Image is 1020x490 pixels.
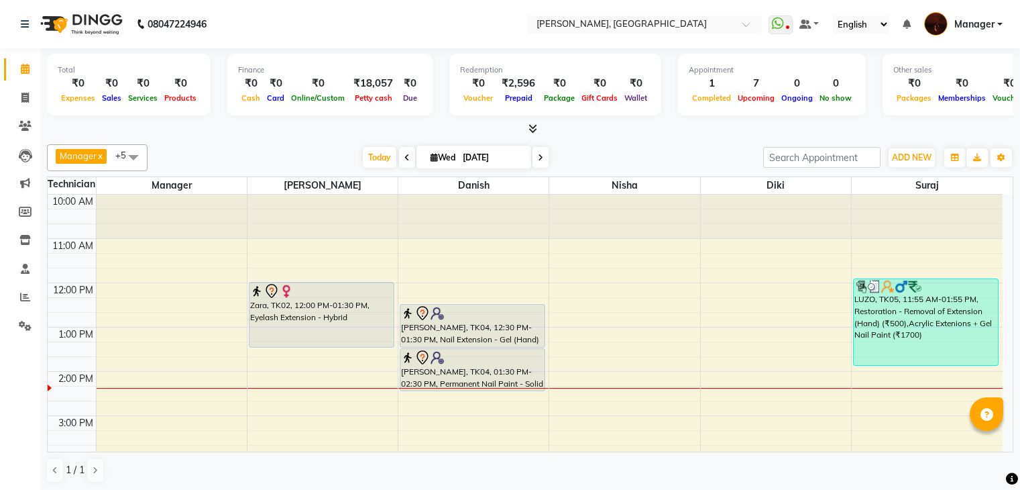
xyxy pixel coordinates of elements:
[763,147,881,168] input: Search Appointment
[148,5,207,43] b: 08047224946
[578,93,621,103] span: Gift Cards
[288,93,348,103] span: Online/Custom
[621,93,650,103] span: Wallet
[400,349,545,391] div: [PERSON_NAME], TK04, 01:30 PM-02:30 PM, Permanent Nail Paint - Solid Color (Hand)
[734,93,778,103] span: Upcoming
[460,76,496,91] div: ₹0
[459,148,526,168] input: 2025-09-03
[58,64,200,76] div: Total
[50,283,96,297] div: 12:00 PM
[621,76,650,91] div: ₹0
[348,76,398,91] div: ₹18,057
[460,93,496,103] span: Voucher
[58,93,99,103] span: Expenses
[889,148,935,167] button: ADD NEW
[125,76,161,91] div: ₹0
[502,93,536,103] span: Prepaid
[50,239,96,253] div: 11:00 AM
[99,93,125,103] span: Sales
[935,93,989,103] span: Memberships
[115,150,136,160] span: +5
[816,93,855,103] span: No show
[893,76,935,91] div: ₹0
[288,76,348,91] div: ₹0
[954,17,995,32] span: Manager
[460,64,650,76] div: Redemption
[238,76,264,91] div: ₹0
[398,76,422,91] div: ₹0
[935,76,989,91] div: ₹0
[161,93,200,103] span: Products
[701,177,851,194] span: Diki
[816,76,855,91] div: 0
[56,328,96,342] div: 1:00 PM
[34,5,126,43] img: logo
[689,76,734,91] div: 1
[161,76,200,91] div: ₹0
[893,93,935,103] span: Packages
[398,177,549,194] span: Danish
[249,283,394,347] div: Zara, TK02, 12:00 PM-01:30 PM, Eyelash Extension - Hybrid
[578,76,621,91] div: ₹0
[66,463,84,477] span: 1 / 1
[778,93,816,103] span: Ongoing
[264,76,288,91] div: ₹0
[97,177,247,194] span: Manager
[351,93,396,103] span: Petty cash
[247,177,398,194] span: [PERSON_NAME]
[48,177,96,191] div: Technician
[264,93,288,103] span: Card
[854,279,998,365] div: LUZO, TK05, 11:55 AM-01:55 PM, Restoration - Removal of Extension (Hand) (₹500),Acrylic Extenions...
[400,93,420,103] span: Due
[125,93,161,103] span: Services
[50,195,96,209] div: 10:00 AM
[238,64,422,76] div: Finance
[689,93,734,103] span: Completed
[56,416,96,430] div: 3:00 PM
[549,177,699,194] span: Nisha
[427,152,459,162] span: Wed
[852,177,1003,194] span: suraj
[964,436,1007,477] iframe: chat widget
[238,93,264,103] span: Cash
[734,76,778,91] div: 7
[99,76,125,91] div: ₹0
[892,152,931,162] span: ADD NEW
[60,150,97,161] span: Manager
[400,305,545,347] div: [PERSON_NAME], TK04, 12:30 PM-01:30 PM, Nail Extension - Gel (Hand)
[363,147,396,168] span: Today
[778,76,816,91] div: 0
[541,76,578,91] div: ₹0
[97,150,103,161] a: x
[924,12,948,36] img: Manager
[58,76,99,91] div: ₹0
[496,76,541,91] div: ₹2,596
[541,93,578,103] span: Package
[689,64,855,76] div: Appointment
[56,372,96,386] div: 2:00 PM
